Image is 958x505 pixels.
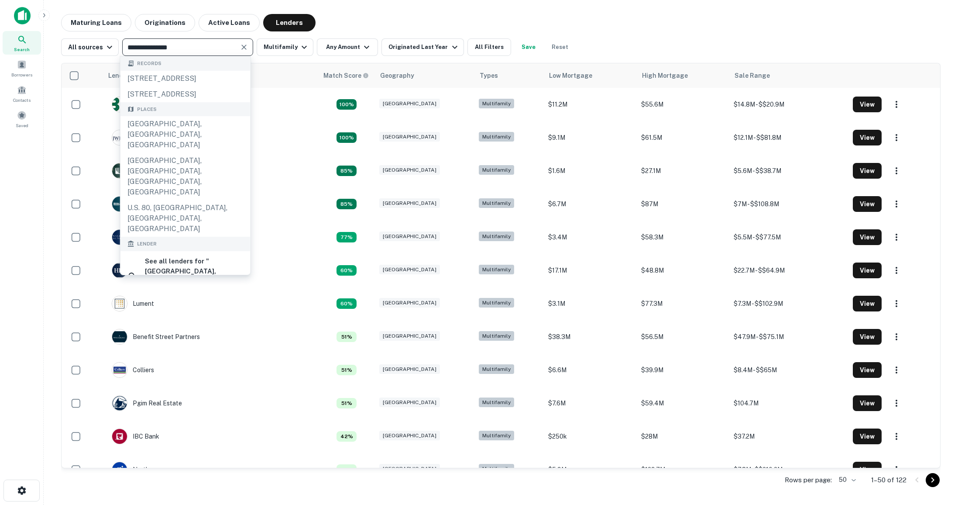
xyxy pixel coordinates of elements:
[3,82,41,105] div: Contacts
[467,38,511,56] button: All Filters
[853,163,882,179] button: View
[112,97,127,112] img: picture
[379,265,440,275] div: [GEOGRAPHIC_DATA]
[853,395,882,411] button: View
[544,154,637,187] td: $1.6M
[263,14,316,31] button: Lenders
[544,453,637,486] td: $5.9M
[337,398,357,408] div: Capitalize uses an advanced AI algorithm to match your search with the best lender. The match sco...
[112,395,182,411] div: Pgim Real Estate
[103,63,318,88] th: Lender
[3,56,41,80] div: Borrowers
[637,453,730,486] td: $129.7M
[729,387,848,420] td: $104.7M
[61,38,119,56] button: All sources
[637,420,730,453] td: $28M
[68,42,115,52] div: All sources
[637,320,730,353] td: $56.5M
[379,398,440,408] div: [GEOGRAPHIC_DATA]
[112,296,127,311] img: picture
[337,232,357,242] div: Capitalize uses an advanced AI algorithm to match your search with the best lender. The match sco...
[637,154,730,187] td: $27.1M
[379,132,440,142] div: [GEOGRAPHIC_DATA]
[479,165,514,175] div: Multifamily
[379,431,440,441] div: [GEOGRAPHIC_DATA]
[871,475,906,485] p: 1–50 of 122
[379,99,440,109] div: [GEOGRAPHIC_DATA]
[729,121,848,154] td: $12.1M - $$81.8M
[112,197,127,211] img: picture
[479,364,514,374] div: Multifamily
[337,199,357,209] div: Capitalize uses an advanced AI algorithm to match your search with the best lender. The match sco...
[120,71,251,86] div: [STREET_ADDRESS]
[323,71,369,80] div: Capitalize uses an advanced AI algorithm to match your search with the best lender. The match sco...
[479,298,514,308] div: Multifamily
[474,63,544,88] th: Types
[3,107,41,131] div: Saved
[137,240,157,248] span: Lender
[729,88,848,121] td: $14.8M - $$20.9M
[735,70,770,81] div: Sale Range
[546,38,574,56] button: Reset
[637,187,730,221] td: $87M
[323,71,367,80] h6: Match Score
[479,331,514,341] div: Multifamily
[544,287,637,320] td: $3.1M
[337,132,357,143] div: Capitalize uses an advanced AI algorithm to match your search with the best lender. The match sco...
[479,198,514,208] div: Multifamily
[637,221,730,254] td: $58.3M
[729,420,848,453] td: $37.2M
[637,121,730,154] td: $61.5M
[637,387,730,420] td: $59.4M
[729,287,848,320] td: $7.3M - $$102.9M
[381,38,464,56] button: Originated Last Year
[853,462,882,477] button: View
[318,63,375,88] th: Capitalize uses an advanced AI algorithm to match your search with the best lender. The match sco...
[544,320,637,353] td: $38.3M
[112,329,200,345] div: Benefit Street Partners
[637,63,730,88] th: High Mortgage
[729,221,848,254] td: $5.5M - $$77.5M
[112,163,185,179] div: Arbor Realty Trust
[544,221,637,254] td: $3.4M
[785,475,832,485] p: Rows per page:
[853,263,882,278] button: View
[480,70,498,81] div: Types
[729,254,848,287] td: $22.7M - $$64.9M
[729,353,848,387] td: $8.4M - $$65M
[379,331,440,341] div: [GEOGRAPHIC_DATA]
[544,353,637,387] td: $6.6M
[379,464,440,474] div: [GEOGRAPHIC_DATA]
[926,473,940,487] button: Go to next page
[853,229,882,245] button: View
[120,200,251,237] div: U.S. 80, [GEOGRAPHIC_DATA], [GEOGRAPHIC_DATA], [GEOGRAPHIC_DATA]
[120,86,251,102] div: [STREET_ADDRESS]
[380,70,414,81] div: Geography
[112,396,127,411] img: picture
[853,296,882,311] button: View
[544,88,637,121] td: $11.2M
[379,232,440,242] div: [GEOGRAPHIC_DATA]
[112,362,154,378] div: Colliers
[14,7,31,24] img: capitalize-icon.png
[112,263,127,278] img: picture
[3,31,41,55] div: Search
[375,63,474,88] th: Geography
[379,298,440,308] div: [GEOGRAPHIC_DATA]
[120,153,251,200] div: [GEOGRAPHIC_DATA], [GEOGRAPHIC_DATA], [GEOGRAPHIC_DATA], [GEOGRAPHIC_DATA]
[544,121,637,154] td: $9.1M
[337,431,357,442] div: Capitalize uses an advanced AI algorithm to match your search with the best lender. The match sco...
[112,196,158,212] div: Berkadia
[479,232,514,242] div: Multifamily
[112,429,127,444] img: picture
[120,116,251,153] div: [GEOGRAPHIC_DATA], [GEOGRAPHIC_DATA], [GEOGRAPHIC_DATA]
[112,462,127,477] img: picture
[337,166,357,176] div: Capitalize uses an advanced AI algorithm to match your search with the best lender. The match sco...
[13,97,31,104] span: Contacts
[388,42,460,52] div: Originated Last Year
[257,38,313,56] button: Multifamily
[112,130,127,145] img: picture
[544,254,637,287] td: $17.1M
[914,435,958,477] div: Chat Widget
[112,97,207,112] div: Cbre Capital Advisors, INC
